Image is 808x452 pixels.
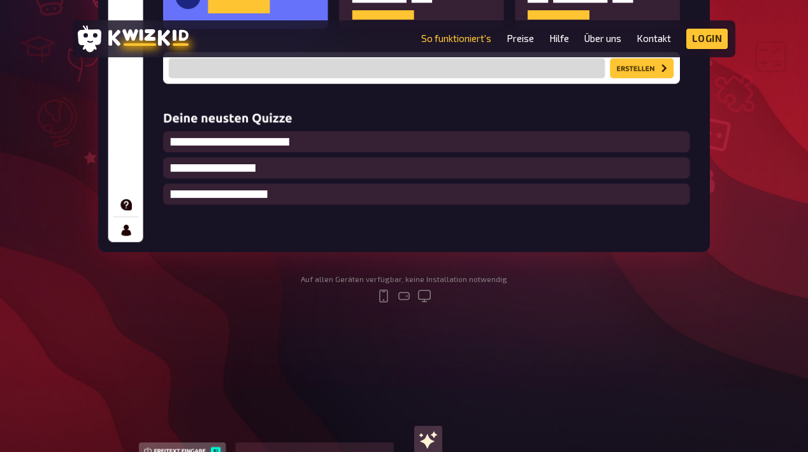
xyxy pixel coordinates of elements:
svg: tablet [396,288,412,304]
a: Hilfe [549,33,569,44]
div: Auf allen Geräten verfügbar, keine Installation notwendig [301,275,507,284]
a: Kontakt [637,33,671,44]
a: So funktioniert's [421,33,491,44]
a: Über uns [584,33,621,44]
svg: desktop [417,288,432,304]
a: Preise [507,33,534,44]
a: Login [686,29,728,49]
svg: mobile [376,288,391,304]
